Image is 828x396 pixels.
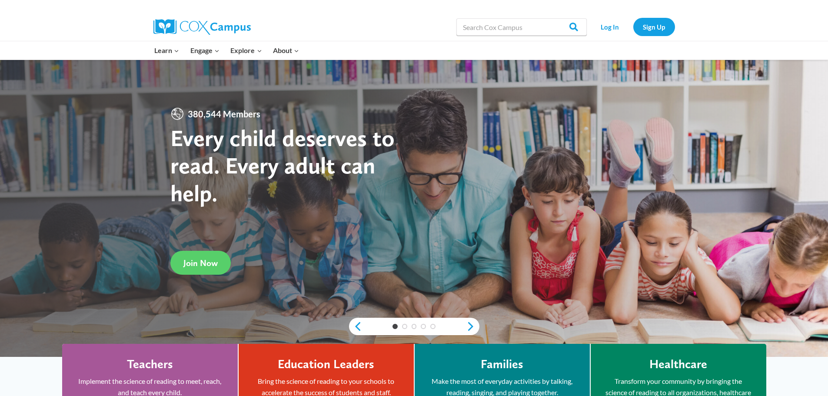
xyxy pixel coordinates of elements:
[273,45,299,56] span: About
[230,45,262,56] span: Explore
[278,357,374,372] h4: Education Leaders
[154,45,179,56] span: Learn
[170,124,395,207] strong: Every child deserves to read. Every adult can help.
[153,19,251,35] img: Cox Campus
[127,357,173,372] h4: Teachers
[170,251,231,275] a: Join Now
[591,18,629,36] a: Log In
[183,258,218,268] span: Join Now
[591,18,675,36] nav: Secondary Navigation
[392,324,398,329] a: 1
[633,18,675,36] a: Sign Up
[402,324,407,329] a: 2
[349,318,479,335] div: content slider buttons
[456,18,587,36] input: Search Cox Campus
[481,357,523,372] h4: Families
[421,324,426,329] a: 4
[466,321,479,332] a: next
[349,321,362,332] a: previous
[184,107,264,121] span: 380,544 Members
[190,45,219,56] span: Engage
[149,41,305,60] nav: Primary Navigation
[430,324,436,329] a: 5
[412,324,417,329] a: 3
[649,357,707,372] h4: Healthcare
